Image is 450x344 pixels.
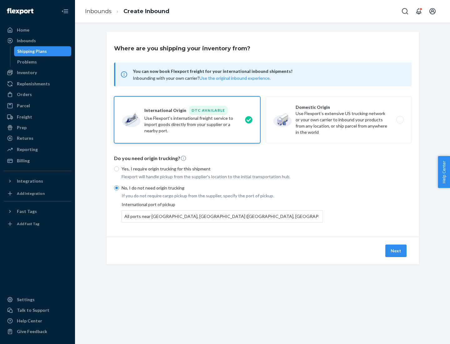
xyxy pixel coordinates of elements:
[426,5,439,18] button: Open account menu
[114,155,412,162] p: Do you need origin trucking?
[4,326,71,336] button: Give Feedback
[122,193,323,199] p: If you do not require cargo pickup from the supplier, specify the port of pickup.
[133,75,271,81] span: Inbounding with your own carrier?
[412,5,425,18] button: Open notifications
[17,91,32,98] div: Orders
[4,189,71,199] a: Add Integration
[59,5,71,18] button: Close Navigation
[14,46,72,56] a: Shipping Plans
[7,8,33,14] img: Flexport logo
[4,219,71,229] a: Add Fast Tag
[122,185,323,191] p: No, I do not need origin trucking
[80,2,174,21] ol: breadcrumbs
[385,245,407,257] button: Next
[122,174,323,180] p: Flexport will handle pickup from the supplier's location to the initial transportation hub.
[17,69,37,76] div: Inventory
[4,36,71,46] a: Inbounds
[17,328,47,335] div: Give Feedback
[4,112,71,122] a: Freight
[17,59,37,65] div: Problems
[4,316,71,326] a: Help Center
[17,27,29,33] div: Home
[17,114,32,120] div: Freight
[4,89,71,99] a: Orders
[17,307,49,313] div: Talk to Support
[17,318,42,324] div: Help Center
[399,5,411,18] button: Open Search Box
[17,48,47,54] div: Shipping Plans
[199,75,271,81] button: Use the original inbound experience.
[17,38,36,44] div: Inbounds
[17,146,38,153] div: Reporting
[4,25,71,35] a: Home
[17,191,45,196] div: Add Integration
[4,295,71,305] a: Settings
[17,296,35,303] div: Settings
[17,135,33,141] div: Returns
[4,123,71,133] a: Prep
[4,101,71,111] a: Parcel
[14,57,72,67] a: Problems
[17,103,30,109] div: Parcel
[4,305,71,315] a: Talk to Support
[122,201,323,223] div: International port of pickup
[85,8,112,15] a: Inbounds
[4,144,71,154] a: Reporting
[17,81,50,87] div: Replenishments
[133,68,404,75] span: You can now book Flexport freight for your international inbound shipments!
[17,124,27,131] div: Prep
[4,133,71,143] a: Returns
[4,68,71,78] a: Inventory
[114,44,250,53] h3: Where are you shipping your inventory from?
[438,156,450,188] button: Help Center
[17,158,30,164] div: Billing
[4,206,71,216] button: Fast Tags
[4,79,71,89] a: Replenishments
[17,208,37,215] div: Fast Tags
[17,221,39,226] div: Add Fast Tag
[122,166,323,172] p: Yes, I require origin trucking for this shipment
[114,185,119,190] input: No, I do not need origin trucking
[4,176,71,186] button: Integrations
[123,8,169,15] a: Create Inbound
[4,156,71,166] a: Billing
[17,178,43,184] div: Integrations
[114,166,119,171] input: Yes, I require origin trucking for this shipment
